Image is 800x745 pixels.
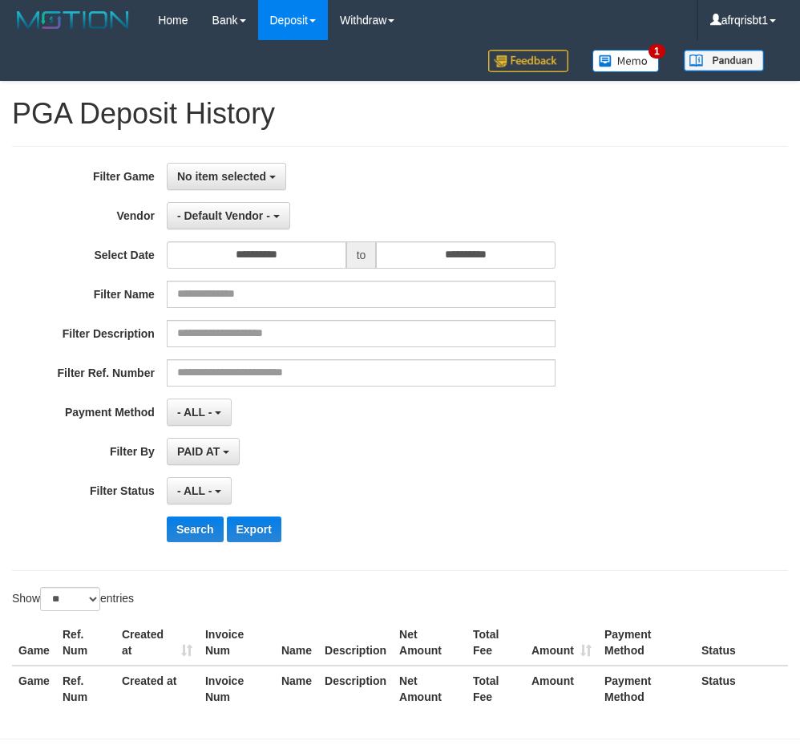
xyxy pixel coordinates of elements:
th: Payment Method [598,620,695,666]
th: Invoice Num [199,620,275,666]
th: Ref. Num [56,620,115,666]
a: 1 [580,40,672,81]
th: Created at [115,620,199,666]
span: PAID AT [177,445,220,458]
th: Game [12,666,56,711]
span: 1 [648,44,665,59]
th: Game [12,620,56,666]
img: MOTION_logo.png [12,8,134,32]
span: No item selected [177,170,266,183]
th: Amount [525,666,598,711]
th: Total Fee [467,620,525,666]
th: Status [695,620,788,666]
th: Payment Method [598,666,695,711]
select: Showentries [40,587,100,611]
button: Export [227,516,281,542]
img: panduan.png [684,50,764,71]
th: Name [275,620,318,666]
span: - Default Vendor - [177,209,270,222]
label: Show entries [12,587,134,611]
span: - ALL - [177,406,212,419]
th: Amount [525,620,598,666]
th: Description [318,666,393,711]
img: Feedback.jpg [488,50,568,72]
button: Search [167,516,224,542]
th: Net Amount [393,620,467,666]
th: Net Amount [393,666,467,711]
span: to [346,241,377,269]
th: Total Fee [467,666,525,711]
button: No item selected [167,163,286,190]
button: - ALL - [167,477,232,504]
th: Name [275,666,318,711]
button: PAID AT [167,438,240,465]
th: Created at [115,666,199,711]
h1: PGA Deposit History [12,98,788,130]
th: Status [695,666,788,711]
span: - ALL - [177,484,212,497]
img: Button%20Memo.svg [592,50,660,72]
th: Ref. Num [56,666,115,711]
th: Invoice Num [199,666,275,711]
button: - Default Vendor - [167,202,290,229]
th: Description [318,620,393,666]
button: - ALL - [167,399,232,426]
